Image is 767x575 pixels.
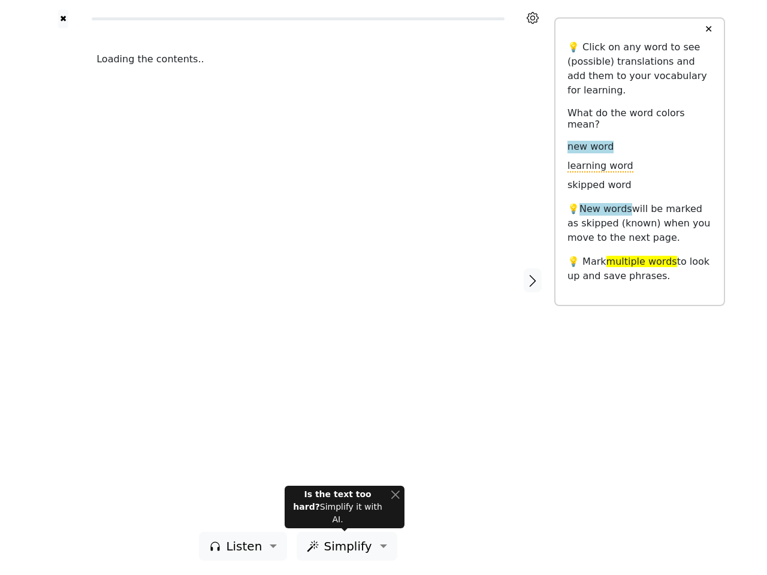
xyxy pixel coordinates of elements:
[606,256,677,267] span: multiple words
[567,255,712,283] p: 💡 Mark to look up and save phrases.
[567,141,614,153] span: new word
[289,488,386,526] div: Simplify it with AI.
[58,10,68,28] button: ✖
[567,40,712,98] p: 💡 Click on any word to see (possible) translations and add them to your vocabulary for learning.
[297,532,397,561] button: Simplify
[226,537,262,555] span: Listen
[391,488,400,501] button: Close
[567,160,633,172] span: learning word
[567,107,712,130] h6: What do the word colors mean?
[324,537,372,555] span: Simplify
[293,489,371,512] strong: Is the text too hard?
[579,203,632,216] span: New words
[697,19,720,40] button: ✕
[567,202,712,245] p: 💡 will be marked as skipped (known) when you move to the next page.
[567,179,632,192] span: skipped word
[96,52,500,66] div: Loading the contents..
[199,532,287,561] button: Listen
